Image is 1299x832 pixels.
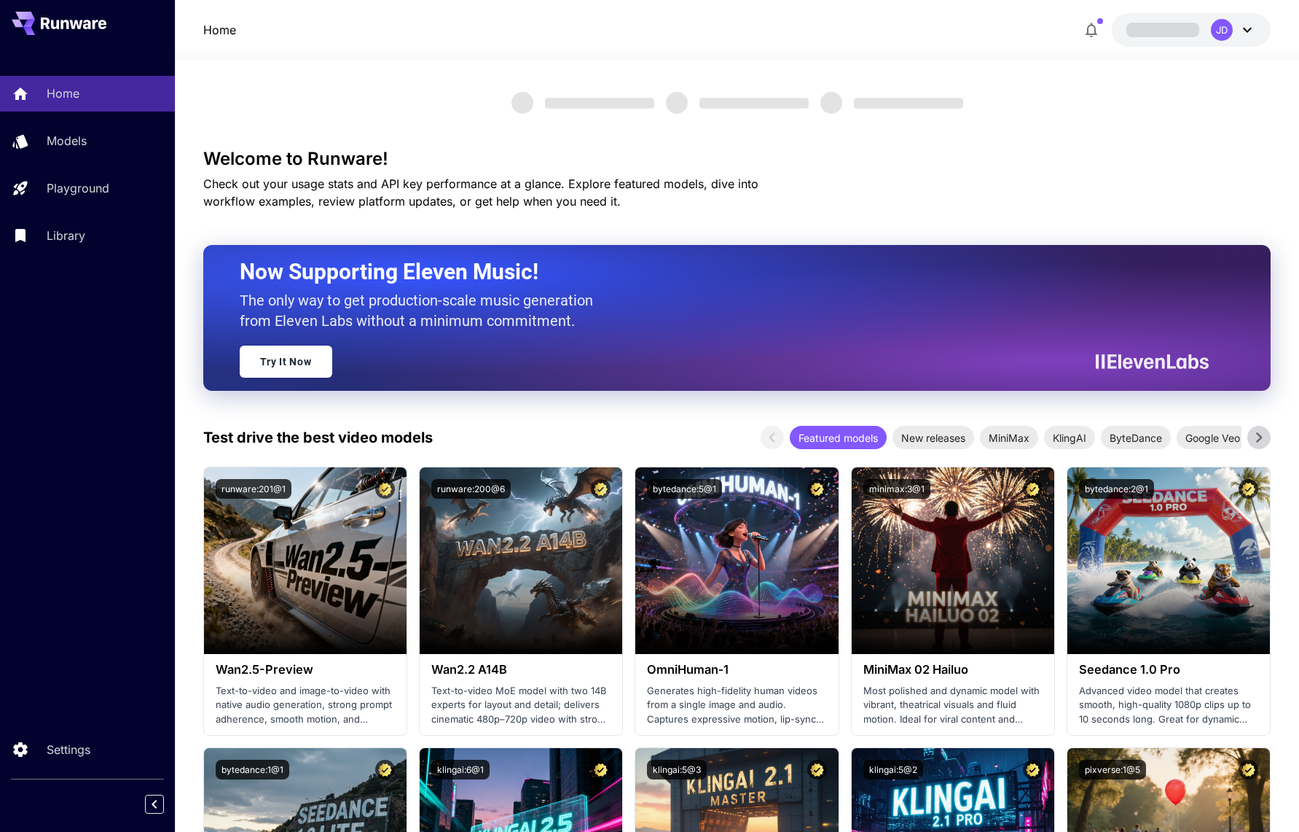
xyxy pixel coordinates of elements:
p: Generates high-fidelity human videos from a single image and audio. Captures expressive motion, l... [647,684,826,727]
nav: breadcrumb [203,21,236,39]
div: MiniMax [980,426,1038,449]
div: Collapse sidebar [156,791,175,817]
button: Certified Model – Vetted for best performance and includes a commercial license. [807,479,827,499]
h2: Now Supporting Eleven Music! [240,258,1198,286]
span: New releases [892,430,974,446]
div: New releases [892,426,974,449]
span: Check out your usage stats and API key performance at a glance. Explore featured models, dive int... [203,176,758,209]
button: klingai:5@3 [647,760,707,779]
p: Text-to-video and image-to-video with native audio generation, strong prompt adherence, smooth mo... [216,684,395,727]
h3: Welcome to Runware! [203,149,1271,169]
button: Collapse sidebar [145,795,164,814]
h3: MiniMax 02 Hailuo [863,663,1043,677]
button: bytedance:2@1 [1079,479,1154,499]
div: KlingAI [1044,426,1095,449]
span: ByteDance [1101,430,1171,446]
p: Text-to-video MoE model with two 14B experts for layout and detail; delivers cinematic 480p–720p ... [431,684,611,727]
button: Certified Model – Vetted for best performance and includes a commercial license. [1239,760,1258,779]
button: klingai:5@2 [863,760,923,779]
button: Certified Model – Vetted for best performance and includes a commercial license. [591,760,611,779]
p: Test drive the best video models [203,427,433,448]
button: klingai:6@1 [431,760,490,779]
span: MiniMax [980,430,1038,446]
h3: OmniHuman‑1 [647,663,826,677]
button: Certified Model – Vetted for best performance and includes a commercial license. [375,479,395,499]
div: Featured models [790,426,887,449]
a: Home [203,21,236,39]
button: JD [1112,13,1271,47]
h3: Wan2.5-Preview [216,663,395,677]
div: JD [1211,19,1233,41]
div: Google Veo [1177,426,1249,449]
h3: Seedance 1.0 Pro [1079,663,1258,677]
button: Certified Model – Vetted for best performance and includes a commercial license. [1023,479,1043,499]
span: Google Veo [1177,430,1249,446]
p: The only way to get production-scale music generation from Eleven Labs without a minimum commitment. [240,290,604,331]
img: alt [635,467,838,654]
p: Settings [47,741,90,758]
img: alt [1067,467,1270,654]
button: Certified Model – Vetted for best performance and includes a commercial license. [591,479,611,499]
button: runware:201@1 [216,479,291,499]
p: Home [47,85,79,102]
h3: Wan2.2 A14B [431,663,611,677]
p: Advanced video model that creates smooth, high-quality 1080p clips up to 10 seconds long. Great f... [1079,684,1258,727]
span: Featured models [790,430,887,446]
a: Try It Now [240,346,332,378]
img: alt [852,467,1054,654]
img: alt [420,467,622,654]
p: Most polished and dynamic model with vibrant, theatrical visuals and fluid motion. Ideal for vira... [863,684,1043,727]
p: Library [47,227,85,244]
button: Certified Model – Vetted for best performance and includes a commercial license. [1239,479,1258,499]
button: Certified Model – Vetted for best performance and includes a commercial license. [375,760,395,779]
button: pixverse:1@5 [1079,760,1146,779]
button: bytedance:1@1 [216,760,289,779]
p: Playground [47,179,109,197]
button: Certified Model – Vetted for best performance and includes a commercial license. [1023,760,1043,779]
button: runware:200@6 [431,479,511,499]
button: minimax:3@1 [863,479,930,499]
p: Models [47,132,87,149]
span: KlingAI [1044,430,1095,446]
div: ByteDance [1101,426,1171,449]
img: alt [204,467,407,654]
button: Certified Model – Vetted for best performance and includes a commercial license. [807,760,827,779]
button: bytedance:5@1 [647,479,722,499]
